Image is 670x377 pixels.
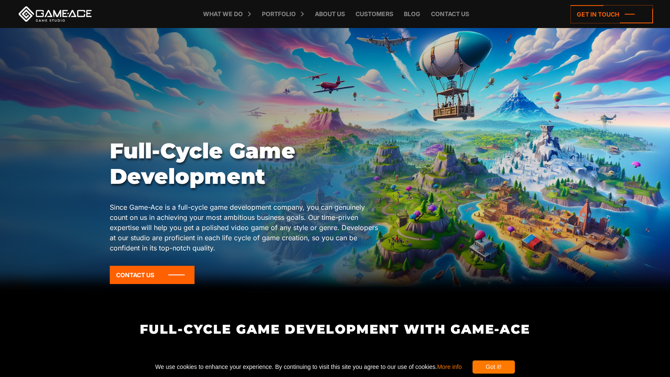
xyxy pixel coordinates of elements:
[437,363,461,370] a: More info
[570,5,653,23] a: Get in touch
[473,360,515,374] div: Got it!
[110,266,195,284] a: Contact Us
[110,138,380,189] h1: Full-Cycle Game Development
[155,360,461,374] span: We use cookies to enhance your experience. By continuing to visit this site you agree to our use ...
[109,322,561,336] h2: Full-Cycle Game Development with Game-Ace
[110,202,380,253] p: Since Game-Ace is a full-cycle game development company, you can genuinely count on us in achievi...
